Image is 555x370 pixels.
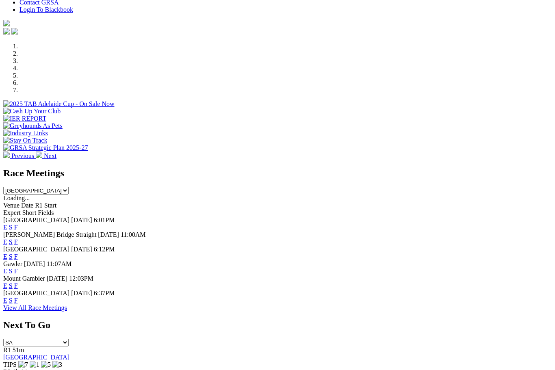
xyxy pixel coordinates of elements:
span: Venue [3,202,20,209]
img: Greyhounds As Pets [3,122,63,130]
img: Industry Links [3,130,48,137]
a: Login To Blackbook [20,6,73,13]
img: logo-grsa-white.png [3,20,10,26]
a: S [9,238,13,245]
span: [DATE] [71,246,92,253]
img: chevron-left-pager-white.svg [3,151,10,158]
a: [GEOGRAPHIC_DATA] [3,354,69,361]
span: Next [44,152,56,159]
span: [DATE] [24,260,45,267]
a: E [3,268,7,275]
span: [GEOGRAPHIC_DATA] [3,216,69,223]
a: F [14,282,18,289]
a: E [3,238,7,245]
span: TIPS [3,361,17,368]
img: chevron-right-pager-white.svg [36,151,42,158]
img: IER REPORT [3,115,46,122]
img: 1 [30,361,39,368]
a: F [14,238,18,245]
img: 3 [52,361,62,368]
span: Fields [38,209,54,216]
a: E [3,253,7,260]
a: S [9,268,13,275]
a: F [14,268,18,275]
a: S [9,282,13,289]
span: R1 [3,346,11,353]
img: Stay On Track [3,137,47,144]
a: E [3,297,7,304]
h2: Next To Go [3,320,552,331]
span: 11:07AM [47,260,72,267]
span: Loading... [3,195,30,201]
a: E [3,224,7,231]
span: 6:37PM [94,290,115,296]
span: 6:12PM [94,246,115,253]
span: [DATE] [47,275,68,282]
span: Short [22,209,37,216]
span: Gawler [3,260,22,267]
img: 5 [41,361,51,368]
a: S [9,297,13,304]
span: 12:03PM [69,275,93,282]
span: R1 Start [35,202,56,209]
span: Mount Gambier [3,275,45,282]
a: Previous [3,152,36,159]
a: View All Race Meetings [3,304,67,311]
span: [PERSON_NAME] Bridge Straight [3,231,96,238]
span: [DATE] [71,216,92,223]
h2: Race Meetings [3,168,552,179]
span: Expert [3,209,21,216]
span: Date [21,202,33,209]
a: F [14,224,18,231]
img: twitter.svg [11,28,18,35]
a: E [3,282,7,289]
img: Cash Up Your Club [3,108,61,115]
span: [DATE] [71,290,92,296]
span: 11:00AM [121,231,146,238]
img: facebook.svg [3,28,10,35]
img: 2025 TAB Adelaide Cup - On Sale Now [3,100,115,108]
span: Previous [11,152,34,159]
span: 51m [13,346,24,353]
a: F [14,253,18,260]
span: [GEOGRAPHIC_DATA] [3,290,69,296]
a: F [14,297,18,304]
img: 7 [18,361,28,368]
img: GRSA Strategic Plan 2025-27 [3,144,88,151]
a: Next [36,152,56,159]
span: 6:01PM [94,216,115,223]
a: S [9,253,13,260]
span: [GEOGRAPHIC_DATA] [3,246,69,253]
span: [DATE] [98,231,119,238]
a: S [9,224,13,231]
